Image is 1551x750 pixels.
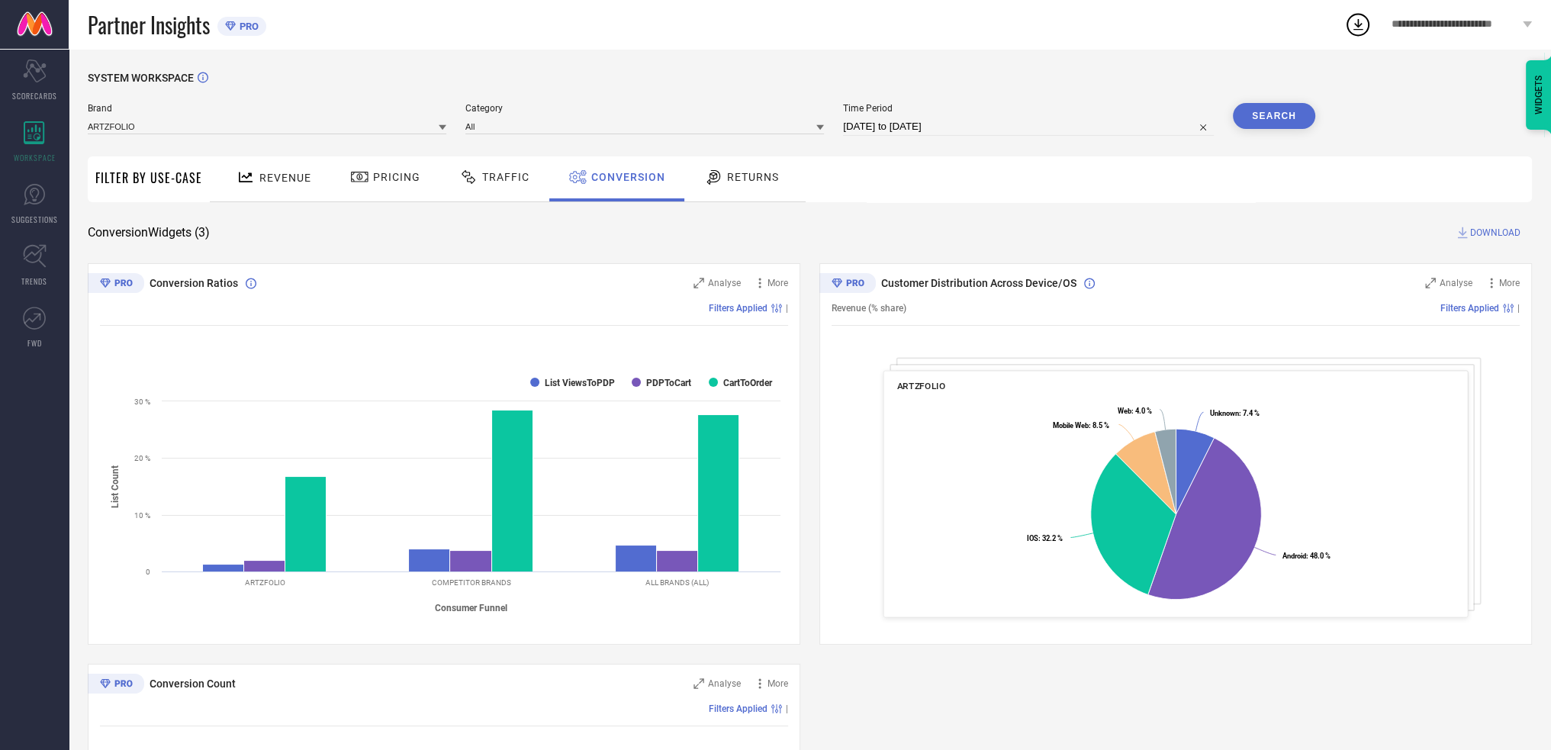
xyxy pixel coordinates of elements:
[134,511,150,520] text: 10 %
[1233,103,1315,129] button: Search
[1499,278,1520,288] span: More
[786,703,788,714] span: |
[843,103,1214,114] span: Time Period
[786,303,788,314] span: |
[897,381,946,391] span: ARTZFOLIO
[709,303,767,314] span: Filters Applied
[1282,552,1305,560] tspan: Android
[693,678,704,689] svg: Zoom
[1027,534,1063,542] text: : 32.2 %
[95,169,202,187] span: Filter By Use-Case
[646,378,691,388] text: PDPToCart
[832,303,906,314] span: Revenue (% share)
[1053,421,1109,430] text: : 8.5 %
[591,171,665,183] span: Conversion
[545,378,615,388] text: List ViewsToPDP
[12,90,57,101] span: SCORECARDS
[88,225,210,240] span: Conversion Widgets ( 3 )
[767,678,788,689] span: More
[1053,421,1089,430] tspan: Mobile Web
[1118,407,1131,415] tspan: Web
[693,278,704,288] svg: Zoom
[645,578,709,587] text: ALL BRANDS (ALL)
[11,214,58,225] span: SUGGESTIONS
[88,103,446,114] span: Brand
[767,278,788,288] span: More
[88,9,210,40] span: Partner Insights
[1282,552,1330,560] text: : 48.0 %
[708,278,741,288] span: Analyse
[21,275,47,287] span: TRENDS
[1440,303,1499,314] span: Filters Applied
[819,273,876,296] div: Premium
[708,678,741,689] span: Analyse
[259,172,311,184] span: Revenue
[432,578,511,587] text: COMPETITOR BRANDS
[1425,278,1436,288] svg: Zoom
[134,454,150,462] text: 20 %
[110,465,121,507] tspan: List Count
[727,171,779,183] span: Returns
[482,171,529,183] span: Traffic
[245,578,285,587] text: ARTZFOLIO
[373,171,420,183] span: Pricing
[88,273,144,296] div: Premium
[88,674,144,697] div: Premium
[1344,11,1372,38] div: Open download list
[1470,225,1520,240] span: DOWNLOAD
[88,72,194,84] span: SYSTEM WORKSPACE
[14,152,56,163] span: WORKSPACE
[134,398,150,406] text: 30 %
[881,277,1076,289] span: Customer Distribution Across Device/OS
[1210,409,1239,417] tspan: Unknown
[709,703,767,714] span: Filters Applied
[435,603,507,613] tspan: Consumer Funnel
[465,103,824,114] span: Category
[723,378,773,388] text: CartToOrder
[1440,278,1472,288] span: Analyse
[1210,409,1260,417] text: : 7.4 %
[1118,407,1152,415] text: : 4.0 %
[146,568,150,576] text: 0
[150,678,236,690] span: Conversion Count
[236,21,259,32] span: PRO
[843,117,1214,136] input: Select time period
[27,337,42,349] span: FWD
[1517,303,1520,314] span: |
[1027,534,1038,542] tspan: IOS
[150,277,238,289] span: Conversion Ratios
